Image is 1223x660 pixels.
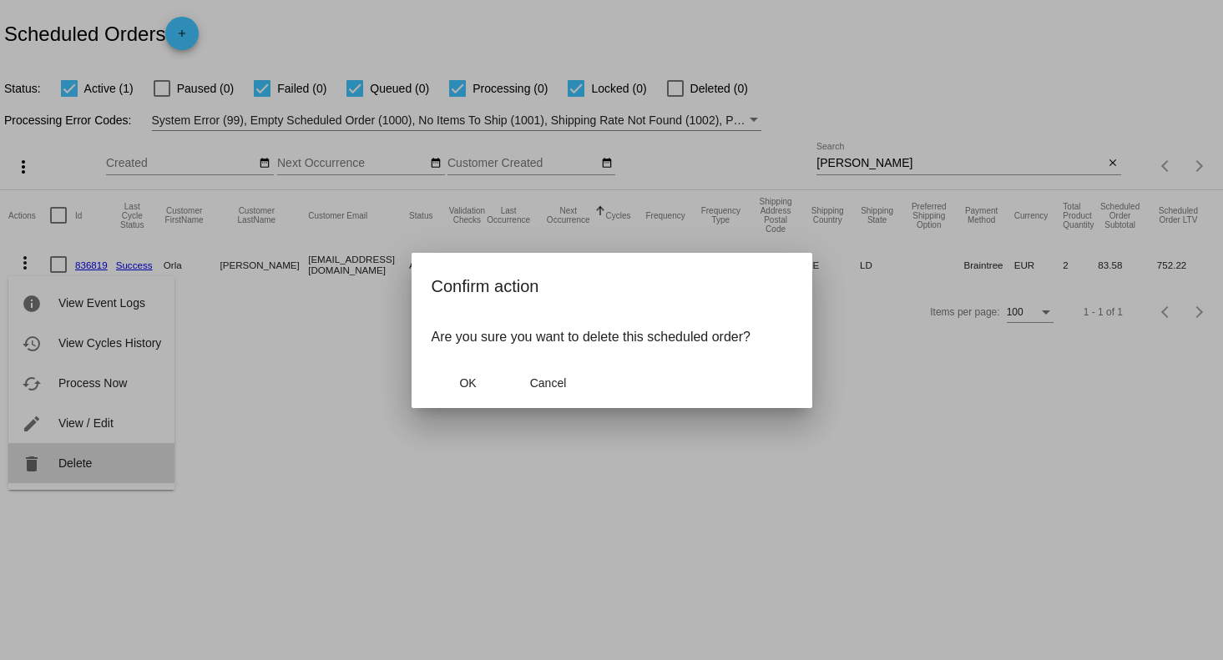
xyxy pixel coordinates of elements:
[432,273,792,300] h2: Confirm action
[459,376,476,390] span: OK
[432,330,792,345] p: Are you sure you want to delete this scheduled order?
[512,368,585,398] button: Close dialog
[530,376,567,390] span: Cancel
[432,368,505,398] button: Close dialog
